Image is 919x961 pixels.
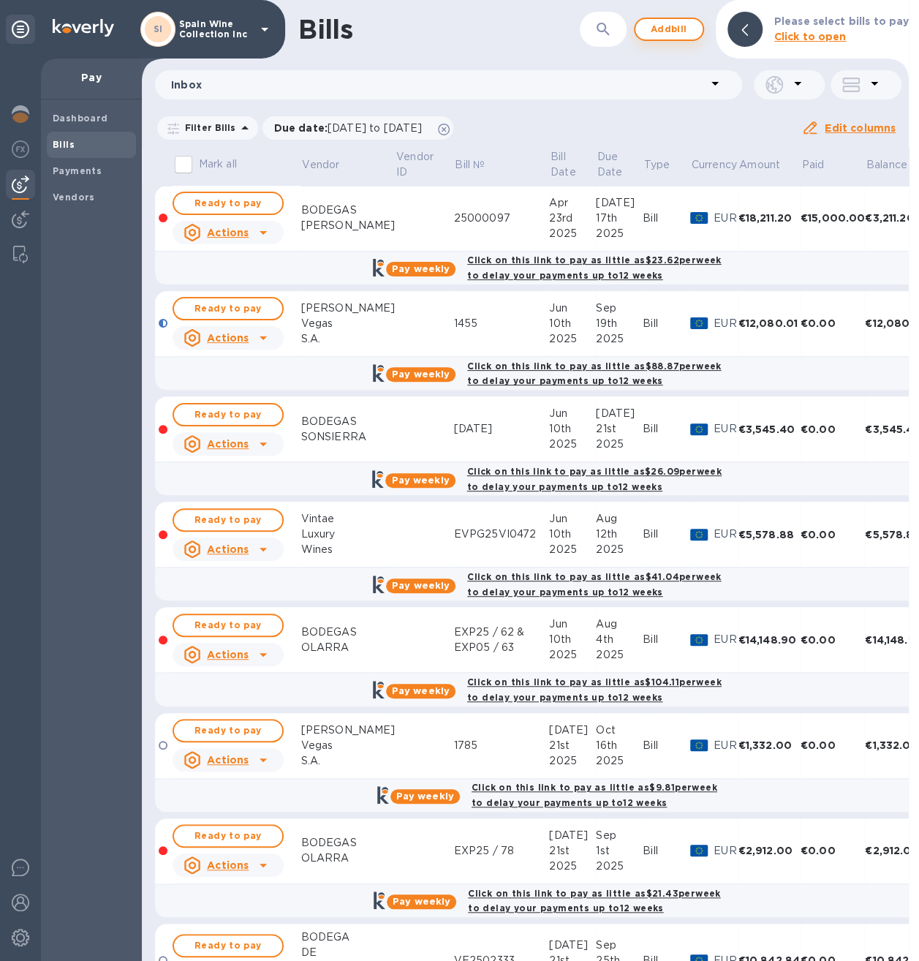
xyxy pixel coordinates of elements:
[825,122,896,134] u: Edit columns
[596,723,643,738] div: Oct
[467,466,722,492] b: Click on this link to pay as little as $26.09 per week to delay your payments up to 12 weeks
[396,149,453,180] span: Vendor ID
[738,422,800,437] div: €3,545.40
[714,738,738,753] p: EUR
[207,332,249,344] u: Actions
[467,677,722,703] b: Click on this link to pay as little as $104.11 per week to delay your payments up to 12 weeks
[714,316,738,331] p: EUR
[549,843,596,859] div: 21st
[328,122,422,134] span: [DATE] to [DATE]
[173,192,284,215] button: Ready to pay
[301,203,396,218] div: BODEGAS
[173,934,284,957] button: Ready to pay
[549,723,596,738] div: [DATE]
[207,859,249,871] u: Actions
[596,437,643,452] div: 2025
[455,157,504,173] span: Bill №
[596,938,643,953] div: Sep
[392,685,450,696] b: Pay weekly
[596,195,643,211] div: [DATE]
[549,738,596,753] div: 21st
[301,851,396,866] div: OLARRA
[301,316,396,331] div: Vegas
[154,23,163,34] b: SI
[596,542,643,557] div: 2025
[53,139,75,150] b: Bills
[549,859,596,874] div: 2025
[714,527,738,542] p: EUR
[801,422,866,437] div: €0.00
[549,437,596,452] div: 2025
[596,859,643,874] div: 2025
[179,19,252,39] p: Spain Wine Collection Inc
[596,753,643,769] div: 2025
[597,149,642,180] span: Due Date
[596,331,643,347] div: 2025
[549,527,596,542] div: 10th
[738,633,800,647] div: €14,148.90
[739,157,780,173] p: Amount
[467,255,721,281] b: Click on this link to pay as little as $23.62 per week to delay your payments up to 12 weeks
[186,511,271,529] span: Ready to pay
[643,527,690,542] div: Bill
[468,888,720,914] b: Click on this link to pay as little as $21.43 per week to delay your payments up to 12 weeks
[634,18,704,41] button: Addbill
[274,121,430,135] p: Due date :
[801,316,866,331] div: €0.00
[53,70,130,85] p: Pay
[549,226,596,241] div: 2025
[12,140,29,158] img: Foreign exchange
[207,754,249,766] u: Actions
[596,738,643,753] div: 16th
[454,316,550,331] div: 1455
[173,508,284,532] button: Ready to pay
[454,421,550,437] div: [DATE]
[6,15,35,44] div: Unpin categories
[301,835,396,851] div: BODEGAS
[714,843,738,859] p: EUR
[738,316,800,331] div: €12,080.01
[186,827,271,845] span: Ready to pay
[179,121,236,134] p: Filter Bills
[207,543,249,555] u: Actions
[301,542,396,557] div: Wines
[801,738,866,753] div: €0.00
[301,301,396,316] div: [PERSON_NAME]
[53,165,102,176] b: Payments
[597,149,623,180] p: Due Date
[186,617,271,634] span: Ready to pay
[774,15,909,27] b: Please select bills to pay
[454,625,550,655] div: EXP25 / 62 & EXP05 / 63
[549,195,596,211] div: Apr
[53,19,114,37] img: Logo
[454,843,550,859] div: EXP25 / 78
[207,649,249,660] u: Actions
[262,116,454,140] div: Due date:[DATE] to [DATE]
[801,527,866,542] div: €0.00
[472,782,717,808] b: Click on this link to pay as little as $9.81 per week to delay your payments up to 12 weeks
[738,738,800,753] div: €1,332.00
[549,511,596,527] div: Jun
[596,226,643,241] div: 2025
[391,475,449,486] b: Pay weekly
[186,722,271,739] span: Ready to pay
[549,617,596,632] div: Jun
[738,843,800,858] div: €2,912.00
[298,14,352,45] h1: Bills
[739,157,799,173] span: Amount
[801,211,866,225] div: €15,000.00
[301,640,396,655] div: OLARRA
[738,211,800,225] div: €18,211.20
[186,300,271,317] span: Ready to pay
[714,211,738,226] p: EUR
[549,938,596,953] div: [DATE]
[549,632,596,647] div: 10th
[171,78,706,92] p: Inbox
[866,157,907,173] p: Balance
[643,738,690,753] div: Bill
[173,614,284,637] button: Ready to pay
[301,945,396,960] div: DE
[596,511,643,527] div: Aug
[392,580,450,591] b: Pay weekly
[596,647,643,663] div: 2025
